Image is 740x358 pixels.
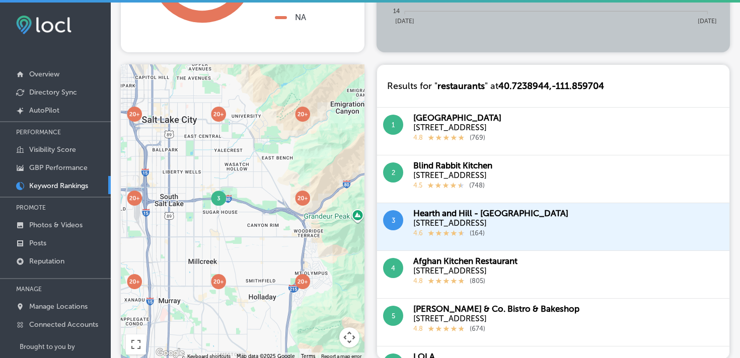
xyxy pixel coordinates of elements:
div: [STREET_ADDRESS] [413,266,517,276]
p: 4.5 [413,182,422,191]
img: fda3e92497d09a02dc62c9cd864e3231.png [16,16,71,34]
button: 5 [383,306,403,326]
div: Results for " " at [377,65,614,107]
button: 1 [383,115,403,135]
p: Photos & Videos [29,221,83,229]
div: [GEOGRAPHIC_DATA] [413,113,501,123]
div: [PERSON_NAME] & Co. Bistro & Bakeshop [413,304,579,314]
div: 4.8 Stars [428,276,465,286]
p: Keyword Rankings [29,182,88,190]
p: Visibility Score [29,145,76,154]
div: 4.6 Stars [428,228,465,238]
button: Map camera controls [339,327,359,347]
p: Posts [29,239,46,247]
div: 4.5 Stars [427,180,464,191]
div: Afghan Kitchen Restaurant [413,256,517,266]
p: Connected Accounts [29,320,98,329]
p: ( 805 ) [470,277,485,286]
p: Overview [29,70,59,78]
div: NA [295,13,306,22]
p: Manage Locations [29,302,88,311]
button: 4 [383,258,403,278]
div: [STREET_ADDRESS] [413,314,579,323]
p: 4.6 [413,229,423,238]
p: Brought to you by [20,343,111,350]
button: 3 [383,210,403,230]
p: GBP Performance [29,163,88,172]
p: ( 748 ) [469,182,485,191]
div: Blind Rabbit Kitchen [413,160,492,170]
div: [STREET_ADDRESS] [413,170,492,180]
p: ( 164 ) [470,229,485,238]
div: [STREET_ADDRESS] [413,218,568,228]
p: ( 674 ) [470,325,485,334]
p: ( 769 ) [470,134,485,143]
div: Hearth and Hill - [GEOGRAPHIC_DATA] [413,208,568,218]
span: 40.7238944 , -111.859704 [498,80,604,92]
p: AutoPilot [29,106,59,115]
p: 4.8 [413,277,423,286]
div: 4.8 Stars [428,323,465,334]
span: restaurants [437,80,485,92]
p: Directory Sync [29,88,77,97]
div: [STREET_ADDRESS] [413,123,501,132]
p: 4.8 [413,325,423,334]
div: 4.8 Stars [428,132,465,143]
p: Reputation [29,257,64,265]
button: Toggle fullscreen view [126,334,146,354]
button: 2 [383,162,403,183]
p: 4.8 [413,134,423,143]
